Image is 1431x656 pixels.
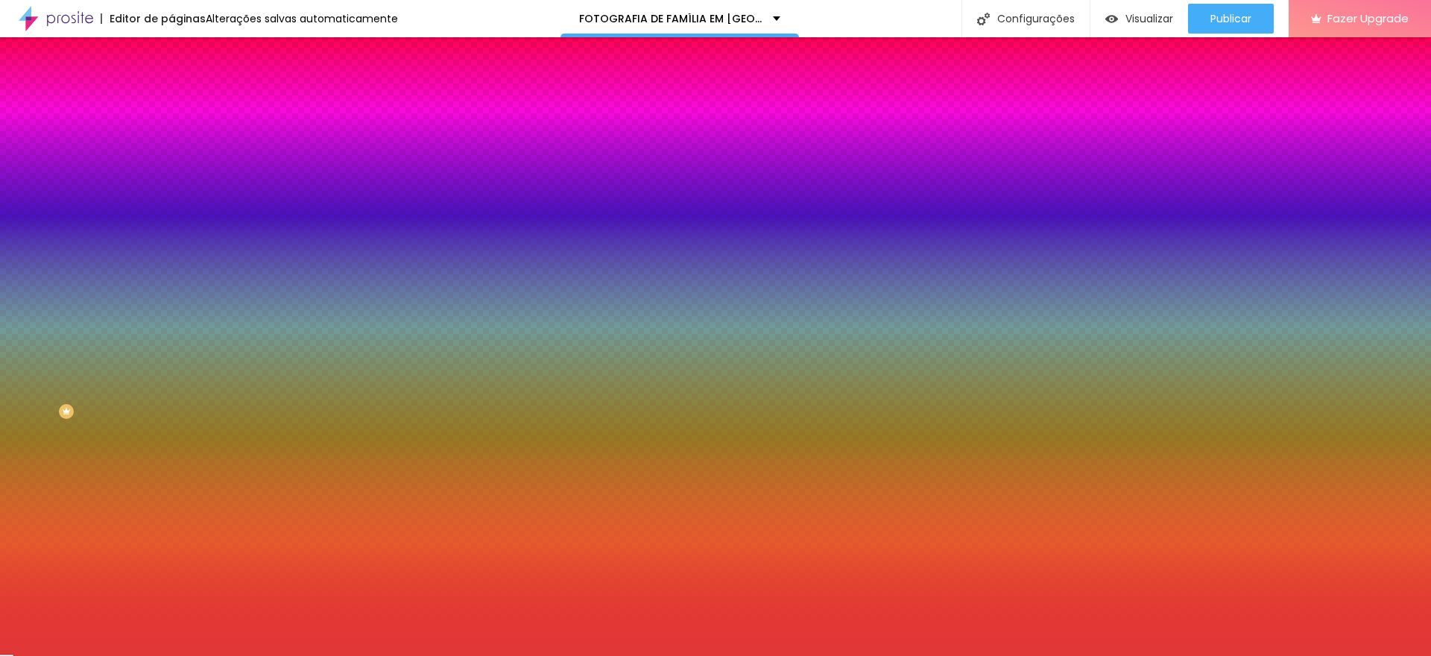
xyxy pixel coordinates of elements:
[1210,13,1251,25] span: Publicar
[977,13,990,25] img: Icone
[1188,4,1274,34] button: Publicar
[1125,13,1173,25] span: Visualizar
[1105,13,1118,25] img: view-1.svg
[101,13,206,24] div: Editor de páginas
[579,13,762,24] p: FOTOGRAFIA DE FAMÍLIA EM [GEOGRAPHIC_DATA]
[1090,4,1188,34] button: Visualizar
[1327,12,1409,25] span: Fazer Upgrade
[206,13,398,24] div: Alterações salvas automaticamente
